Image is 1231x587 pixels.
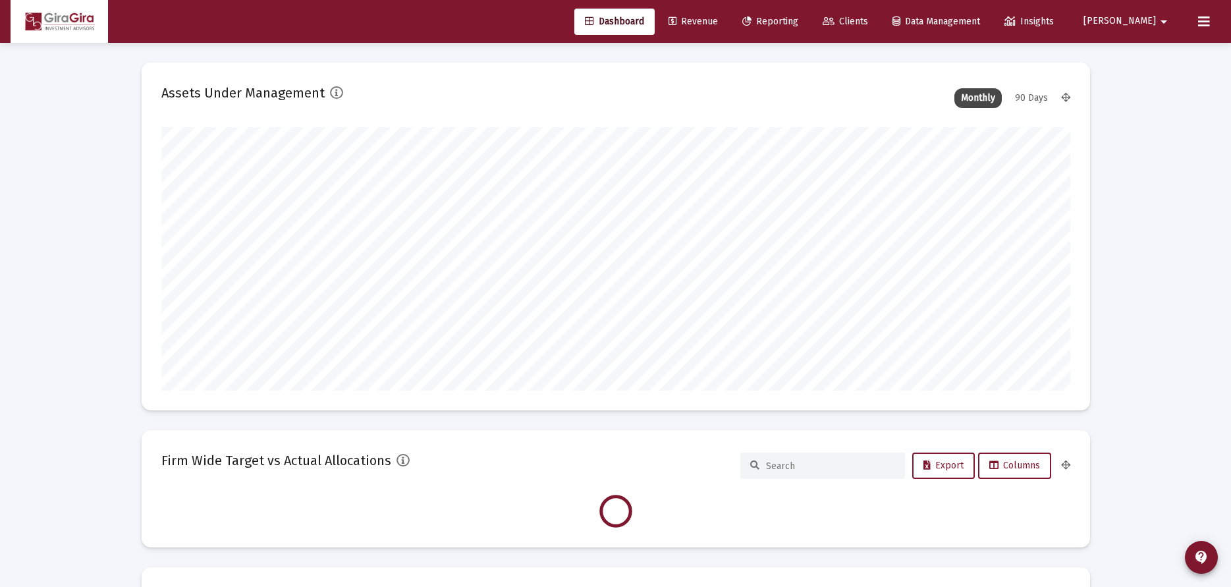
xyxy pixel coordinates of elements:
[1004,16,1054,27] span: Insights
[20,9,98,35] img: Dashboard
[812,9,879,35] a: Clients
[912,453,975,479] button: Export
[954,88,1002,108] div: Monthly
[161,82,325,103] h2: Assets Under Management
[823,16,868,27] span: Clients
[978,453,1051,479] button: Columns
[742,16,798,27] span: Reporting
[161,450,391,471] h2: Firm Wide Target vs Actual Allocations
[658,9,728,35] a: Revenue
[669,16,718,27] span: Revenue
[923,460,964,471] span: Export
[1068,8,1188,34] button: [PERSON_NAME]
[1193,549,1209,565] mat-icon: contact_support
[732,9,809,35] a: Reporting
[766,461,895,472] input: Search
[574,9,655,35] a: Dashboard
[994,9,1064,35] a: Insights
[882,9,991,35] a: Data Management
[585,16,644,27] span: Dashboard
[1083,16,1156,27] span: [PERSON_NAME]
[1156,9,1172,35] mat-icon: arrow_drop_down
[989,460,1040,471] span: Columns
[1008,88,1054,108] div: 90 Days
[892,16,980,27] span: Data Management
